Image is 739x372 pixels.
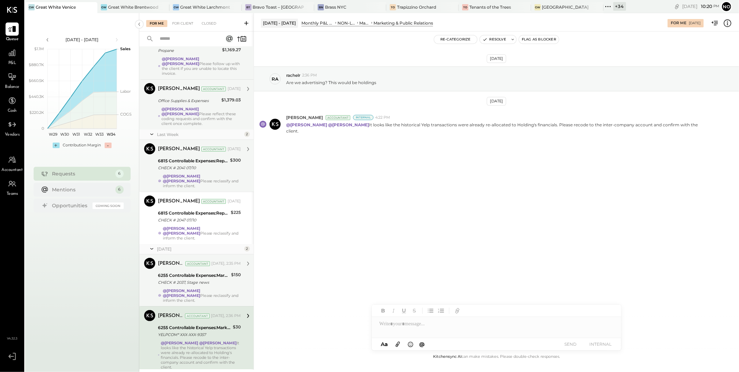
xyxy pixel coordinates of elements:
button: Ordered List [437,306,446,315]
div: TO [390,4,396,10]
div: 6255 Controllable Expenses:Marketing & Advertising:Marketing & Public Relations [158,272,229,279]
text: $660.5K [29,78,44,83]
text: W34 [106,132,115,137]
div: GW [173,4,179,10]
div: $30 [233,324,241,330]
div: CHECK # 2047 07/10 [158,217,229,224]
div: Please reflect these coding requests and confirm with the client once complete. [161,107,241,126]
strong: @[PERSON_NAME] [161,107,199,111]
div: [DATE] [487,97,506,106]
strong: @[PERSON_NAME] [163,226,200,231]
div: GW [28,4,35,10]
div: Requests [52,170,112,177]
text: $1.1M [34,46,44,51]
div: 6 [115,170,124,178]
span: Queue [6,36,19,43]
div: [PERSON_NAME] [158,312,184,319]
text: W33 [95,132,104,137]
div: For Me [671,20,686,26]
div: 6255 Controllable Expenses:Marketing & Advertising:Marketing & Public Relations [158,324,231,331]
div: Closed [198,20,220,27]
div: Please reclassify and inform the client. [163,226,241,241]
text: $440.3K [29,94,44,99]
strong: @[PERSON_NAME] [163,231,200,236]
strong: @[PERSON_NAME] [163,179,200,183]
div: [DATE] [487,54,506,63]
strong: @[PERSON_NAME] [328,122,369,127]
div: [DATE] [157,246,243,252]
div: Opportunities [52,202,89,209]
text: Sales [120,46,131,51]
strong: @[PERSON_NAME] [163,174,200,179]
div: $225 [231,209,241,216]
text: COGS [120,112,132,117]
div: + 34 [613,2,626,11]
div: CHECK # 2041 07/10 [158,164,228,171]
div: Tenants of the Trees [469,4,511,10]
div: It looks like the historical Yelp transactions were already re-allocated to Holding's financials.... [161,341,241,370]
text: W32 [83,132,92,137]
div: 6815 Controllable Expenses:Repairs & Maintenance:R&M, Facility [158,210,229,217]
div: ra [272,76,279,82]
div: [DATE] - [DATE] [261,19,298,27]
text: W31 [72,132,80,137]
a: Teams [0,177,24,197]
div: For Me [146,20,167,27]
text: 0 [42,126,44,131]
div: Accountant [326,115,350,120]
div: [DATE] - [DATE] [53,37,112,43]
div: Accountant [185,261,210,266]
button: @ [417,340,427,348]
div: [PERSON_NAME] [158,198,200,205]
button: Unordered List [426,306,435,315]
span: Teams [7,191,18,197]
strong: @[PERSON_NAME] [286,122,327,127]
strong: @[PERSON_NAME] [161,341,198,345]
div: BT [245,4,252,10]
div: Contribution Margin [63,143,101,148]
a: Queue [0,22,24,43]
div: Propane [158,47,220,54]
div: GW [101,4,107,10]
strong: @[PERSON_NAME] [162,61,199,66]
text: W30 [60,132,69,137]
div: Trapizzino Orchard [397,4,436,10]
div: Accountant [201,147,226,152]
div: GW [535,4,541,10]
div: [PERSON_NAME] [158,85,200,92]
div: Please reclassify and inform the client. [163,174,241,188]
div: [DATE], 2:36 PM [211,313,241,319]
div: Last Week [157,131,243,137]
button: Underline [399,306,408,315]
div: copy link [674,3,680,10]
span: [PERSON_NAME] [286,115,323,120]
div: $1,169.27 [222,46,241,53]
div: Marketing & Advertising [359,20,370,26]
div: $1,379.03 [221,97,241,103]
p: Are we advertising? This would be holdings [286,80,376,85]
p: It looks like the historical Yelp transactions were already re-allocated to Holding's financials.... [286,122,711,134]
div: CHECK # 2037, Stage news [158,279,229,286]
strong: @[PERSON_NAME] [163,288,200,293]
div: 2 [244,246,250,252]
button: Flag as Blocker [519,35,559,44]
div: Please reclassify and inform the client. [163,288,241,303]
div: Accountant [201,199,226,204]
div: Great White Larchmont [180,4,230,10]
div: BN [318,4,324,10]
strong: @[PERSON_NAME] [163,293,200,298]
div: 6 [115,185,124,194]
text: W29 [49,132,58,137]
div: - [105,143,112,148]
text: $880.7K [29,62,44,67]
a: Cash [0,94,24,114]
div: + [53,143,60,148]
button: No [721,1,732,12]
div: Monthly P&L Comparison [301,20,334,26]
div: Accountant [201,87,226,91]
a: P&L [0,46,24,66]
div: For Client [169,20,197,27]
div: Great White Venice [36,4,76,10]
span: Accountant [2,167,23,173]
a: Accountant [0,153,24,173]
